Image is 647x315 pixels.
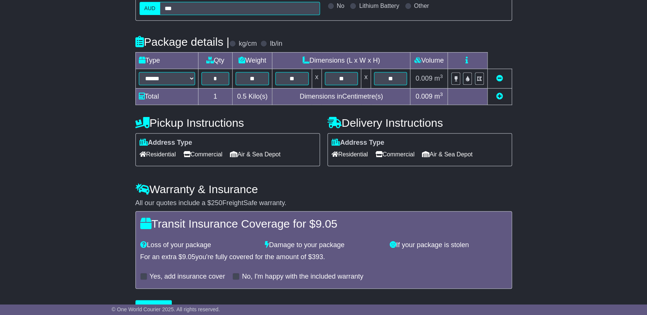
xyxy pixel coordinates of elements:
[327,117,512,129] h4: Delivery Instructions
[386,241,511,249] div: If your package is stolen
[422,148,473,160] span: Air & Sea Depot
[337,2,344,9] label: No
[233,88,272,105] td: Kilo(s)
[135,117,320,129] h4: Pickup Instructions
[414,2,429,9] label: Other
[332,139,384,147] label: Address Type
[135,88,198,105] td: Total
[135,300,172,313] button: Get Quotes
[135,183,512,195] h4: Warranty & Insurance
[182,253,195,261] span: 9.05
[242,273,363,281] label: No, I'm happy with the included warranty
[496,93,503,100] a: Add new item
[140,253,507,261] div: For an extra $ you're fully covered for the amount of $ .
[140,139,192,147] label: Address Type
[135,52,198,69] td: Type
[440,91,443,97] sup: 3
[140,2,161,15] label: AUD
[416,93,432,100] span: 0.009
[211,199,222,207] span: 250
[237,93,246,100] span: 0.5
[375,148,414,160] span: Commercial
[434,93,443,100] span: m
[140,217,507,230] h4: Transit Insurance Coverage for $
[315,217,337,230] span: 9.05
[361,69,371,88] td: x
[496,75,503,82] a: Remove this item
[312,69,321,88] td: x
[135,36,230,48] h4: Package details |
[312,253,323,261] span: 393
[230,148,281,160] span: Air & Sea Depot
[239,40,257,48] label: kg/cm
[140,148,176,160] span: Residential
[198,88,233,105] td: 1
[233,52,272,69] td: Weight
[359,2,399,9] label: Lithium Battery
[272,88,410,105] td: Dimensions in Centimetre(s)
[272,52,410,69] td: Dimensions (L x W x H)
[440,73,443,79] sup: 3
[261,241,386,249] div: Damage to your package
[198,52,233,69] td: Qty
[137,241,261,249] div: Loss of your package
[150,273,225,281] label: Yes, add insurance cover
[434,75,443,82] span: m
[332,148,368,160] span: Residential
[410,52,448,69] td: Volume
[183,148,222,160] span: Commercial
[135,199,512,207] div: All our quotes include a $ FreightSafe warranty.
[416,75,432,82] span: 0.009
[270,40,282,48] label: lb/in
[112,306,220,312] span: © One World Courier 2025. All rights reserved.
